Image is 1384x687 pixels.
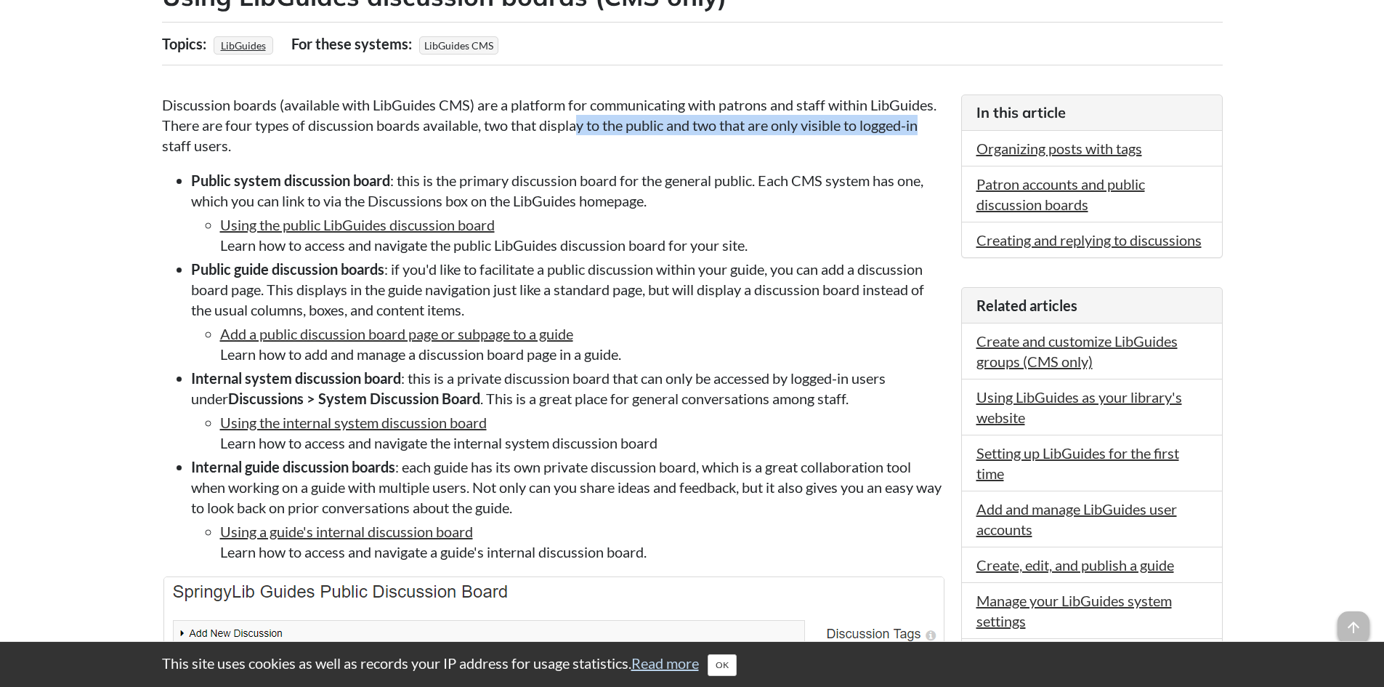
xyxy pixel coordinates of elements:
a: Organizing posts with tags [976,140,1142,157]
strong: Public guide discussion boards [191,260,384,278]
a: Add and manage LibGuides user accounts [976,500,1177,538]
strong: Internal guide discussion boards [191,458,395,475]
a: Create and customize LibGuides groups (CMS only) [976,332,1178,370]
span: arrow_upward [1338,611,1369,643]
li: Learn how to access and navigate the public LibGuides discussion board for your site. [220,214,947,255]
a: Using LibGuides as your library's website [976,388,1182,426]
a: Using the public LibGuides discussion board [220,216,495,233]
p: Discussion boards (available with LibGuides CMS) are a platform for communicating with patrons an... [162,95,947,156]
span: LibGuides CMS [419,36,498,55]
li: : if you'd like to facilitate a public discussion within your guide, you can add a discussion boa... [191,259,947,364]
a: Manage your LibGuides system settings [976,592,1172,630]
a: Add a public discussion board page or subpage to a guide [220,325,573,342]
li: Learn how to add and manage a discussion board page in a guide. [220,324,947,364]
li: : each guide has its own private discussion board, which is a great collaboration tool when worki... [191,457,947,562]
li: Learn how to access and navigate the internal system discussion board [220,412,947,453]
strong: Public system discussion board [191,172,390,189]
li: Learn how to access and navigate a guide's internal discussion board. [220,521,947,562]
a: Read more [631,654,699,672]
span: Related articles [976,297,1077,314]
strong: Internal system discussion board [191,369,401,387]
a: Create, edit, and publish a guide [976,556,1174,574]
a: LibGuides [219,35,268,56]
div: For these systems: [291,30,416,57]
button: Close [708,654,737,676]
div: This site uses cookies as well as records your IP address for usage statistics. [147,653,1237,676]
a: arrow_upward [1338,613,1369,630]
strong: Discussions > System Discussion Board [228,390,480,407]
li: : this is a private discussion board that can only be accessed by logged-in users under . This is... [191,368,947,453]
a: Patron accounts and public discussion boards [976,175,1145,213]
h3: In this article [976,103,1207,123]
a: Using the internal system discussion board [220,414,487,431]
li: : this is the primary discussion board for the general public. Each CMS system has one, which you... [191,170,947,255]
a: Creating and replying to discussions [976,231,1202,249]
div: Topics: [162,30,210,57]
a: Using a guide's internal discussion board [220,523,473,540]
a: Setting up LibGuides for the first time [976,444,1179,482]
